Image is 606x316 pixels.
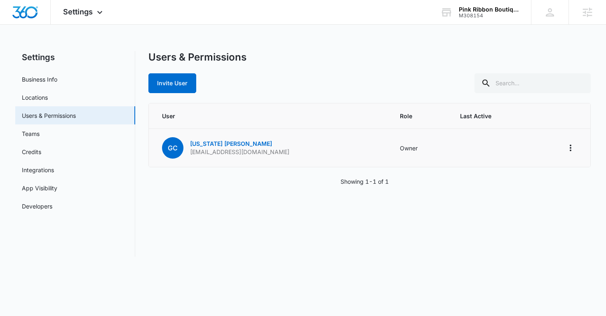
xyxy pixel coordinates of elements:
[459,6,519,13] div: account name
[459,13,519,19] div: account id
[22,166,54,174] a: Integrations
[162,137,183,159] span: GC
[15,51,135,63] h2: Settings
[474,73,591,93] input: Search...
[390,129,450,167] td: Owner
[564,141,577,154] button: Actions
[148,51,247,63] h1: Users & Permissions
[22,111,76,120] a: Users & Permissions
[400,112,440,120] span: Role
[190,148,289,156] p: [EMAIL_ADDRESS][DOMAIN_NAME]
[341,177,389,186] p: Showing 1-1 of 1
[162,145,183,152] a: GC
[148,73,196,93] button: Invite User
[148,80,196,87] a: Invite User
[22,184,57,192] a: App Visibility
[22,147,41,156] a: Credits
[22,75,57,84] a: Business Info
[162,112,380,120] span: User
[460,112,522,120] span: Last Active
[22,93,48,102] a: Locations
[63,7,93,16] span: Settings
[22,129,40,138] a: Teams
[22,202,52,211] a: Developers
[190,140,272,147] a: [US_STATE] [PERSON_NAME]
